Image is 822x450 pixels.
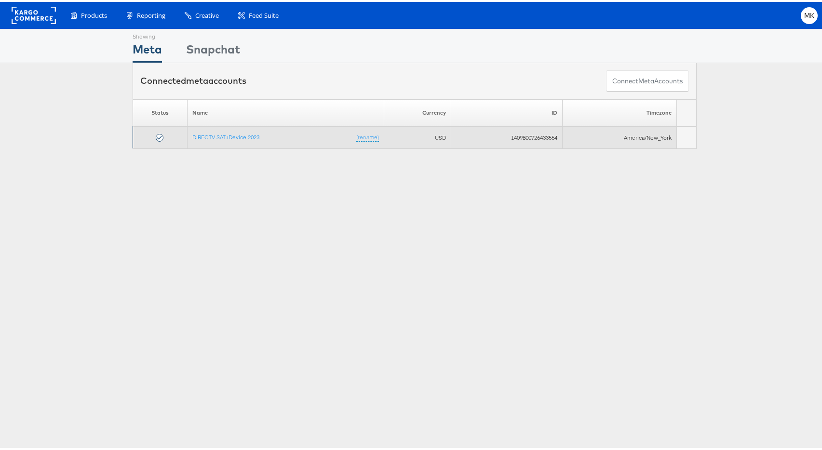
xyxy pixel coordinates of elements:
[356,132,379,140] a: (rename)
[451,125,562,147] td: 1409800726433554
[186,73,208,84] span: meta
[804,11,815,17] span: MK
[192,132,259,139] a: DIRECTV SAT+Device 2023
[187,97,384,125] th: Name
[562,97,676,125] th: Timezone
[384,97,451,125] th: Currency
[451,97,562,125] th: ID
[133,39,162,61] div: Meta
[133,27,162,39] div: Showing
[562,125,676,147] td: America/New_York
[606,68,689,90] button: ConnectmetaAccounts
[133,97,188,125] th: Status
[638,75,654,84] span: meta
[137,9,165,18] span: Reporting
[186,39,240,61] div: Snapchat
[249,9,279,18] span: Feed Suite
[140,73,246,85] div: Connected accounts
[384,125,451,147] td: USD
[195,9,219,18] span: Creative
[81,9,107,18] span: Products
